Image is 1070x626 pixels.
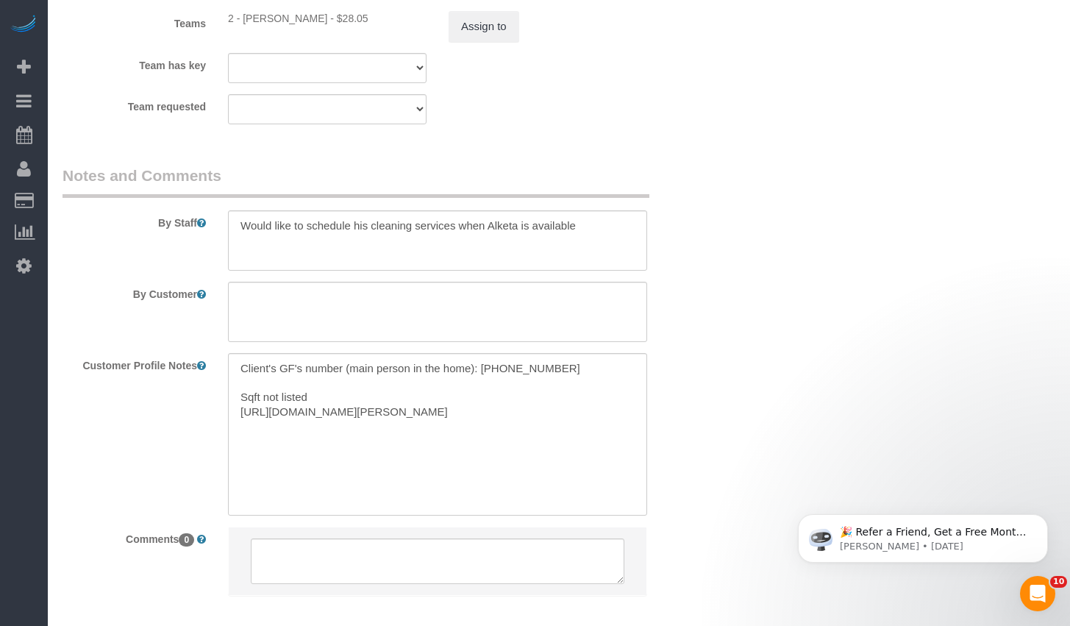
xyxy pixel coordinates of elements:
span: 0 [179,533,194,547]
label: Customer Profile Notes [51,353,217,373]
button: Assign to [449,11,519,42]
iframe: Intercom live chat [1020,576,1055,611]
img: Automaid Logo [9,15,38,35]
span: 10 [1050,576,1067,588]
label: Teams [51,11,217,31]
label: By Staff [51,210,217,230]
label: By Customer [51,282,217,302]
div: 1.5 hour x $18.70/hour [228,11,427,26]
label: Comments [51,527,217,547]
iframe: Intercom notifications message [776,483,1070,586]
label: Team has key [51,53,217,73]
legend: Notes and Comments [63,165,649,198]
label: Team requested [51,94,217,114]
